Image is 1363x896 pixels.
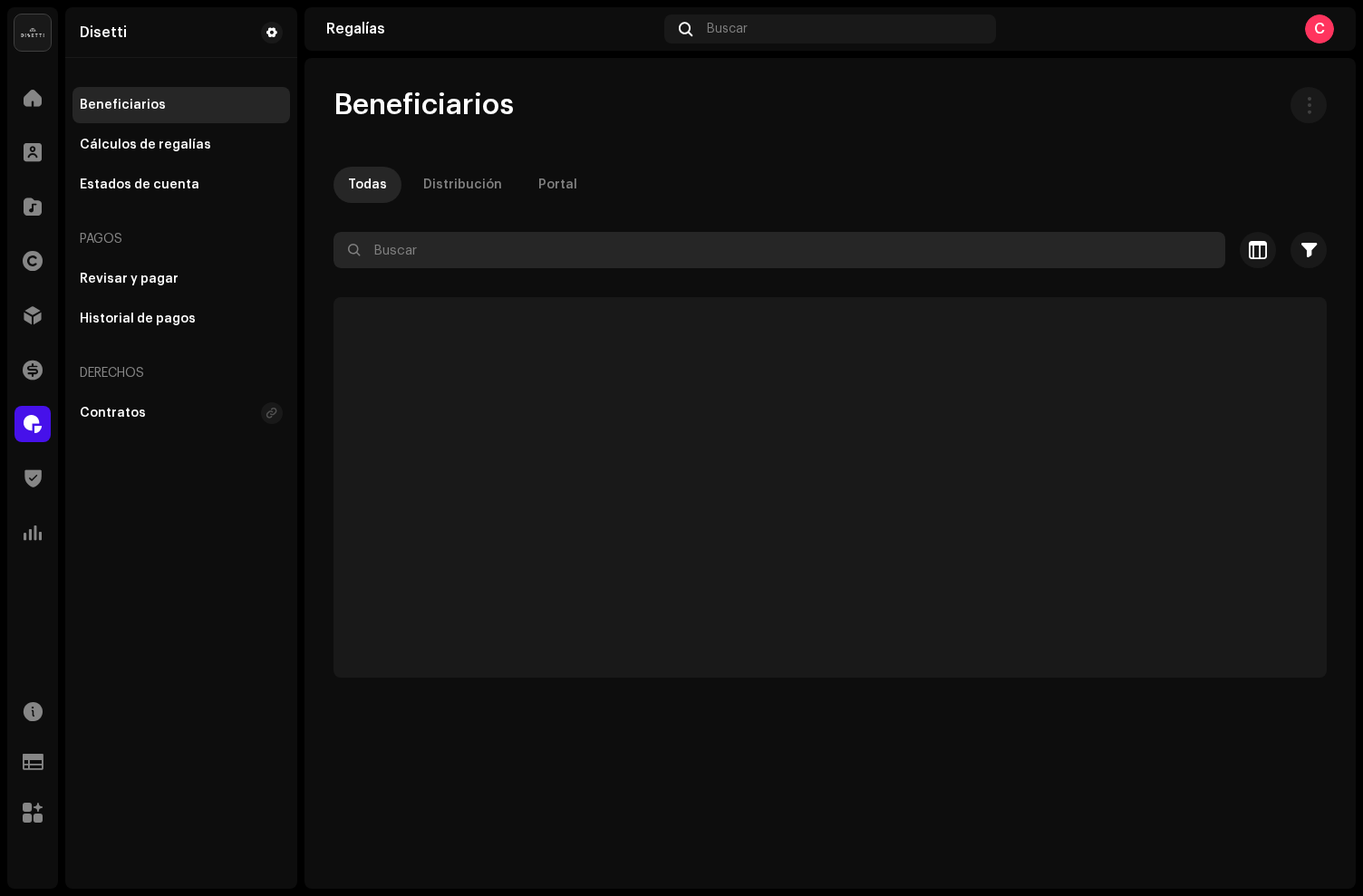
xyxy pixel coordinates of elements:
div: Cálculos de regalías [80,138,211,152]
div: Disetti [80,25,127,40]
re-a-nav-header: Pagos [72,217,290,261]
span: Beneficiarios [333,87,514,123]
re-m-nav-item: Beneficiarios [72,87,290,123]
div: C [1305,14,1334,43]
div: Estados de cuenta [80,178,199,192]
div: Revisar y pagar [80,272,179,286]
span: Buscar [707,22,748,36]
re-m-nav-item: Cálculos de regalías [72,127,290,163]
div: Contratos [80,406,146,420]
input: Buscar [333,232,1225,268]
img: 02a7c2d3-3c89-4098-b12f-2ff2945c95ee [14,14,51,51]
div: Regalías [326,22,657,36]
div: Todas [348,167,387,203]
div: Beneficiarios [80,98,166,112]
re-m-nav-item: Revisar y pagar [72,261,290,297]
div: Portal [538,167,577,203]
re-a-nav-header: Derechos [72,352,290,395]
div: Historial de pagos [80,312,196,326]
re-m-nav-item: Historial de pagos [72,301,290,337]
re-m-nav-item: Estados de cuenta [72,167,290,203]
re-m-nav-item: Contratos [72,395,290,431]
div: Distribución [423,167,502,203]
